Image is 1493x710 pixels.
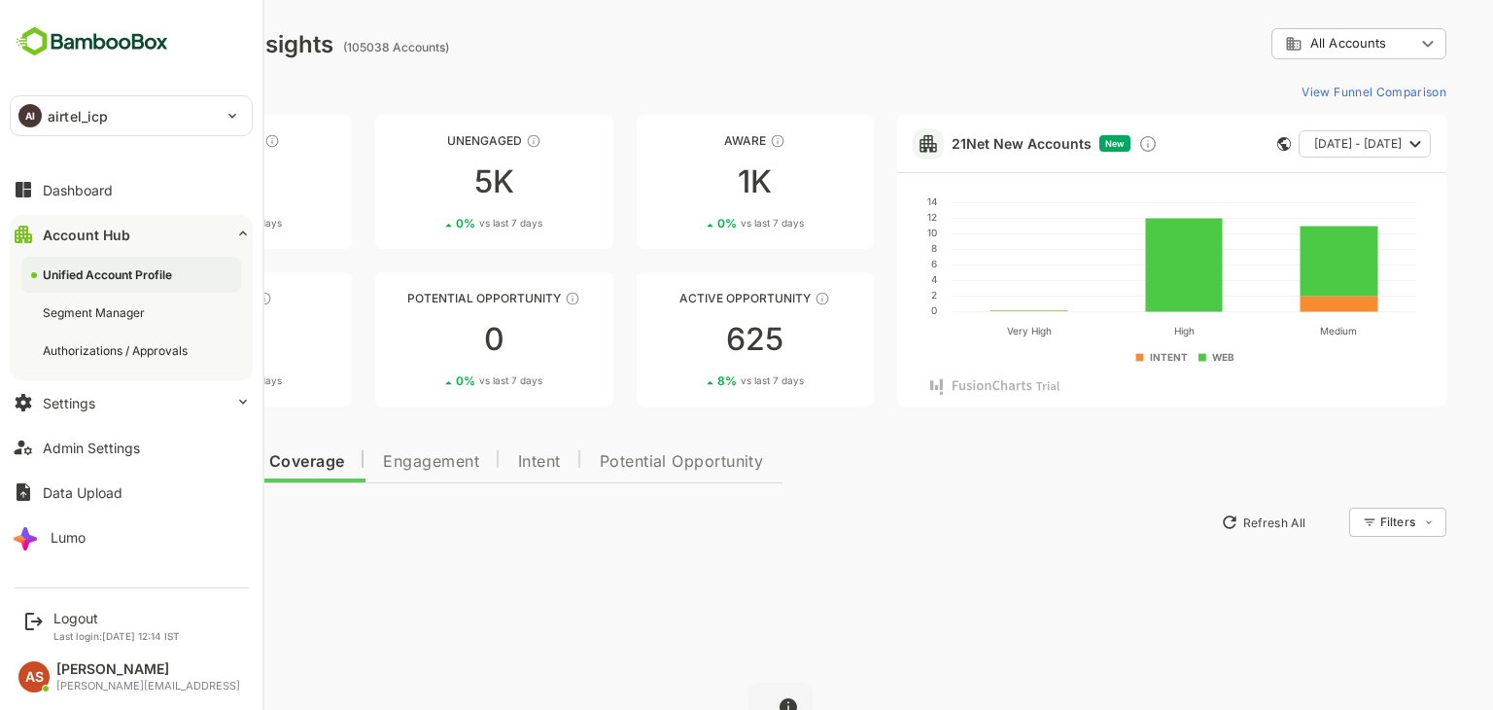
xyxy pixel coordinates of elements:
a: 21Net New Accounts [884,135,1024,152]
div: These accounts have not shown enough engagement and need nurturing [458,133,473,149]
span: vs last 7 days [151,216,214,231]
text: 2 [863,289,869,301]
div: 0 % [127,373,214,388]
button: Refresh All [1144,507,1246,538]
div: These accounts have just entered the buying cycle and need further nurturing [702,133,717,149]
div: 0 % [649,216,736,231]
text: 8 [863,242,869,254]
div: [PERSON_NAME][EMAIL_ADDRESS] [56,680,240,692]
div: [PERSON_NAME] [56,661,240,678]
text: 10 [859,227,869,238]
div: Dashboard [43,182,113,198]
div: Account Hub [43,227,130,243]
ag: (105038 Accounts) [275,40,387,54]
text: 14 [859,195,869,207]
div: All Accounts [1203,25,1378,63]
button: [DATE] - [DATE] [1231,130,1363,158]
div: These accounts are MQAs and can be passed on to Inside Sales [497,291,512,306]
div: 0 [307,324,544,355]
div: Unengaged [307,133,544,148]
a: EngagedThese accounts are warm, further nurturing would qualify them to MQAs00%vs last 7 days [47,272,284,407]
div: Filters [1312,515,1347,529]
text: 4 [863,273,869,285]
button: Admin Settings [10,428,253,467]
span: vs last 7 days [673,373,736,388]
div: Data Upload [43,484,122,501]
div: These accounts have not been engaged with for a defined time period [196,133,212,149]
p: airtel_icp [48,106,108,126]
span: All Accounts [1242,36,1318,51]
span: vs last 7 days [411,373,474,388]
div: AI [18,104,42,127]
div: Lumo [51,529,86,546]
a: Active OpportunityThese accounts have open opportunities which might be at any of the Sales Stage... [569,272,806,407]
text: 12 [859,211,869,223]
div: These accounts have open opportunities which might be at any of the Sales Stages [746,291,762,306]
text: Very High [938,325,983,337]
button: Lumo [10,517,253,556]
text: High [1105,325,1126,337]
button: Dashboard [10,170,253,209]
text: 6 [863,258,869,269]
div: 0 % [127,216,214,231]
a: UnreachedThese accounts have not been engaged with for a defined time period98K0%vs last 7 days [47,115,284,249]
div: 0 % [388,373,474,388]
div: Segment Manager [43,304,149,321]
div: AIairtel_icp [11,96,252,135]
div: Aware [569,133,806,148]
span: vs last 7 days [673,216,736,231]
div: 1K [569,166,806,197]
span: Potential Opportunity [532,454,696,470]
a: AwareThese accounts have just entered the buying cycle and need further nurturing1K0%vs last 7 days [569,115,806,249]
button: View Funnel Comparison [1226,76,1378,107]
div: Unreached [47,133,284,148]
div: Engaged [47,291,284,305]
span: Intent [450,454,493,470]
div: These accounts are warm, further nurturing would qualify them to MQAs [189,291,204,306]
div: 0 % [388,216,474,231]
div: Unified Account Profile [43,266,176,283]
div: Admin Settings [43,440,140,456]
button: New Insights [47,505,189,540]
div: Authorizations / Approvals [43,342,191,359]
span: New [1037,138,1057,149]
div: 625 [569,324,806,355]
div: 8 % [649,373,736,388]
div: 0 [47,324,284,355]
div: All Accounts [1217,35,1347,53]
span: Engagement [315,454,411,470]
a: UnengagedThese accounts have not shown enough engagement and need nurturing5K0%vs last 7 days [307,115,544,249]
div: Settings [43,395,95,411]
span: vs last 7 days [411,216,474,231]
div: Potential Opportunity [307,291,544,305]
div: Filters [1310,505,1378,540]
span: Data Quality and Coverage [66,454,276,470]
a: Potential OpportunityThese accounts are MQAs and can be passed on to Inside Sales00%vs last 7 days [307,272,544,407]
p: Last login: [DATE] 12:14 IST [53,630,180,642]
button: Settings [10,383,253,422]
div: Discover new ICP-fit accounts showing engagement — via intent surges, anonymous website visits, L... [1070,134,1090,154]
div: This card does not support filter and segments [1209,137,1223,151]
text: Medium [1252,325,1289,337]
img: BambooboxFullLogoMark.5f36c76dfaba33ec1ec1367b70bb1252.svg [10,23,174,60]
div: Dashboard Insights [47,30,265,58]
button: Account Hub [10,215,253,254]
button: Data Upload [10,473,253,512]
text: 0 [863,304,869,316]
text: WEB [1144,351,1166,363]
div: Logout [53,610,180,626]
div: AS [18,661,50,692]
div: Active Opportunity [569,291,806,305]
span: vs last 7 days [151,373,214,388]
div: 5K [307,166,544,197]
span: [DATE] - [DATE] [1246,131,1334,157]
div: 98K [47,166,284,197]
